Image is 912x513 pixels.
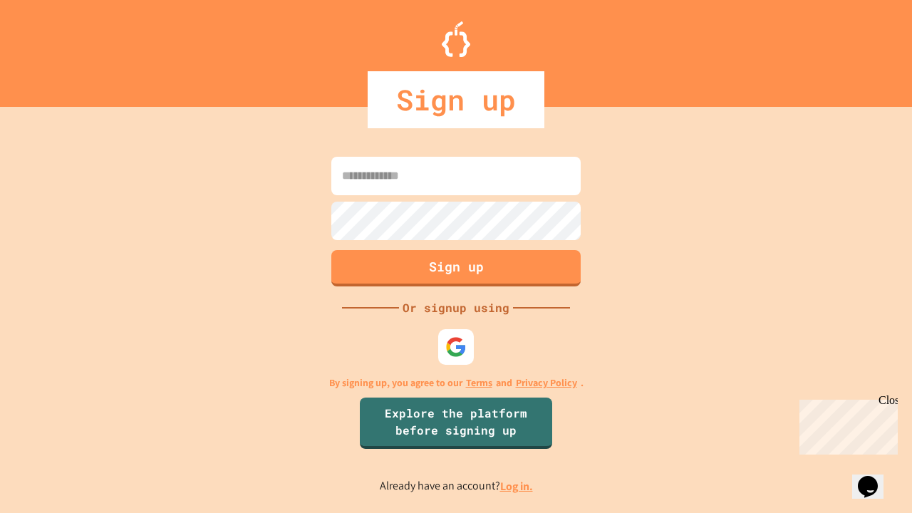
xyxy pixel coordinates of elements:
[360,398,552,449] a: Explore the platform before signing up
[445,336,467,358] img: google-icon.svg
[500,479,533,494] a: Log in.
[516,375,577,390] a: Privacy Policy
[331,250,581,286] button: Sign up
[399,299,513,316] div: Or signup using
[852,456,898,499] iframe: chat widget
[368,71,544,128] div: Sign up
[329,375,584,390] p: By signing up, you agree to our and .
[466,375,492,390] a: Terms
[380,477,533,495] p: Already have an account?
[442,21,470,57] img: Logo.svg
[794,394,898,455] iframe: chat widget
[6,6,98,90] div: Chat with us now!Close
